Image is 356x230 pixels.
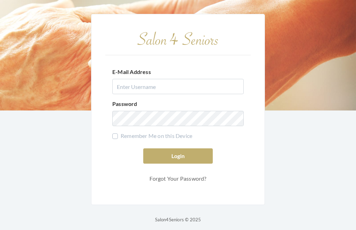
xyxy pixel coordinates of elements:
[143,148,213,164] button: Login
[155,215,201,224] p: Salon4Seniors © 2025
[112,68,151,76] label: E-Mail Address
[133,28,223,49] img: Salon 4 Seniors
[112,132,192,140] label: Remember Me on this Device
[143,172,213,185] a: Forgot Your Password?
[112,79,244,94] input: Enter Username
[112,100,137,108] label: Password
